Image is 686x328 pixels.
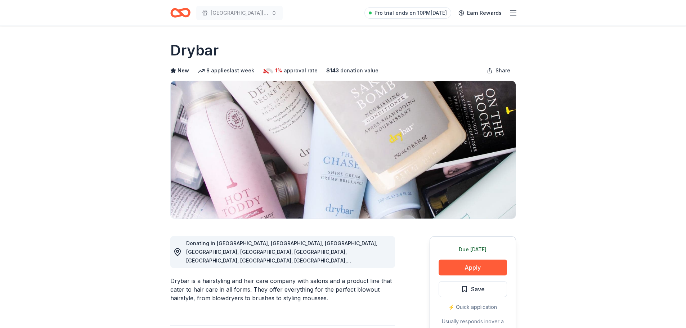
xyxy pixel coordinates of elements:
span: approval rate [284,66,318,75]
span: New [178,66,189,75]
span: Pro trial ends on 10PM[DATE] [375,9,447,17]
div: 8 applies last week [198,66,254,75]
span: Share [496,66,510,75]
div: Due [DATE] [439,245,507,254]
button: [GEOGRAPHIC_DATA][PERSON_NAME][DEMOGRAPHIC_DATA] 2025 Dinner Auction 60th Anniversary [196,6,283,20]
a: Pro trial ends on 10PM[DATE] [364,7,451,19]
button: Share [481,63,516,78]
span: Save [471,284,485,294]
button: Save [439,281,507,297]
span: Donating in [GEOGRAPHIC_DATA], [GEOGRAPHIC_DATA], [GEOGRAPHIC_DATA], [GEOGRAPHIC_DATA], [GEOGRAPH... [186,240,377,315]
span: [GEOGRAPHIC_DATA][PERSON_NAME][DEMOGRAPHIC_DATA] 2025 Dinner Auction 60th Anniversary [211,9,268,17]
a: Earn Rewards [454,6,506,19]
div: Drybar is a hairstyling and hair care company with salons and a product line that cater to hair c... [170,277,395,302]
span: 1% [275,66,282,75]
a: Home [170,4,190,21]
span: donation value [340,66,378,75]
h1: Drybar [170,40,219,60]
span: $ 143 [326,66,339,75]
img: Image for Drybar [171,81,516,219]
button: Apply [439,260,507,275]
div: ⚡️ Quick application [439,303,507,311]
